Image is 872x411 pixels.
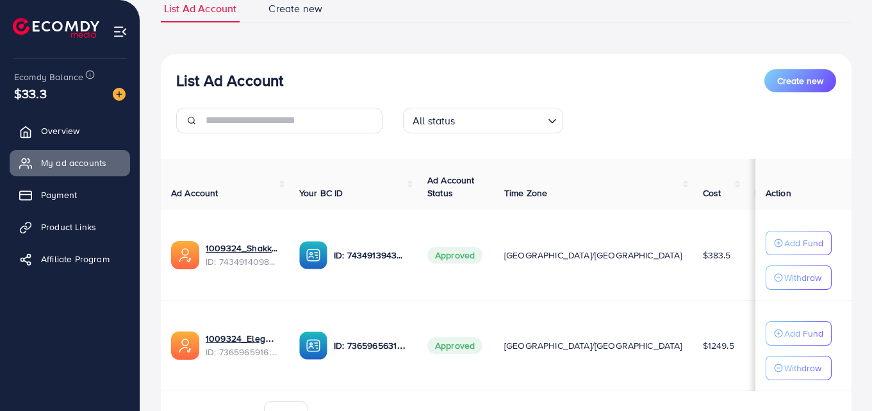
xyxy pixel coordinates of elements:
p: Add Fund [784,326,823,341]
span: ID: 7365965916192112656 [206,346,279,358]
a: Overview [10,118,130,144]
span: [GEOGRAPHIC_DATA]/[GEOGRAPHIC_DATA] [504,339,682,352]
p: Withdraw [784,360,821,376]
a: Payment [10,182,130,208]
div: <span class='underline'>1009324_Shakka_1731075849517</span></br>7434914098950799361 [206,242,279,268]
span: Your BC ID [299,187,343,199]
img: ic-ads-acc.e4c84228.svg [171,241,199,269]
h3: List Ad Account [176,71,283,90]
button: Add Fund [766,321,832,346]
img: image [113,88,126,101]
button: Withdraw [766,356,832,380]
span: Create new [777,74,823,87]
span: All status [410,112,458,130]
img: ic-ba-acc.ded83a64.svg [299,331,327,360]
span: Ad Account Status [427,174,475,199]
span: [GEOGRAPHIC_DATA]/[GEOGRAPHIC_DATA] [504,249,682,262]
span: $33.3 [14,84,47,103]
span: Approved [427,337,482,354]
p: ID: 7434913943245914129 [334,247,407,263]
img: menu [113,24,128,39]
span: Ad Account [171,187,218,199]
span: Approved [427,247,482,264]
a: My ad accounts [10,150,130,176]
div: Search for option [403,108,563,133]
button: Withdraw [766,265,832,290]
span: $383.5 [703,249,731,262]
span: ID: 7434914098950799361 [206,255,279,268]
span: Create new [268,1,322,16]
span: My ad accounts [41,156,106,169]
p: Add Fund [784,235,823,251]
a: Affiliate Program [10,246,130,272]
img: ic-ba-acc.ded83a64.svg [299,241,327,269]
span: List Ad Account [164,1,236,16]
span: Cost [703,187,721,199]
span: Product Links [41,221,96,233]
span: Ecomdy Balance [14,71,83,83]
a: Product Links [10,214,130,240]
span: Overview [41,124,79,137]
span: Action [766,187,791,199]
img: ic-ads-acc.e4c84228.svg [171,331,199,360]
a: 1009324_Shakka_1731075849517 [206,242,279,255]
div: <span class='underline'>1009324_Elegant Wear_1715022604811</span></br>7365965916192112656 [206,332,279,358]
button: Create new [764,69,836,92]
span: Affiliate Program [41,253,110,265]
button: Add Fund [766,231,832,255]
p: ID: 7365965631474204673 [334,338,407,353]
p: Withdraw [784,270,821,285]
span: Payment [41,189,77,201]
img: logo [13,18,99,38]
span: Time Zone [504,187,547,199]
span: $1249.5 [703,339,734,352]
a: 1009324_Elegant Wear_1715022604811 [206,332,279,345]
input: Search for option [459,109,543,130]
